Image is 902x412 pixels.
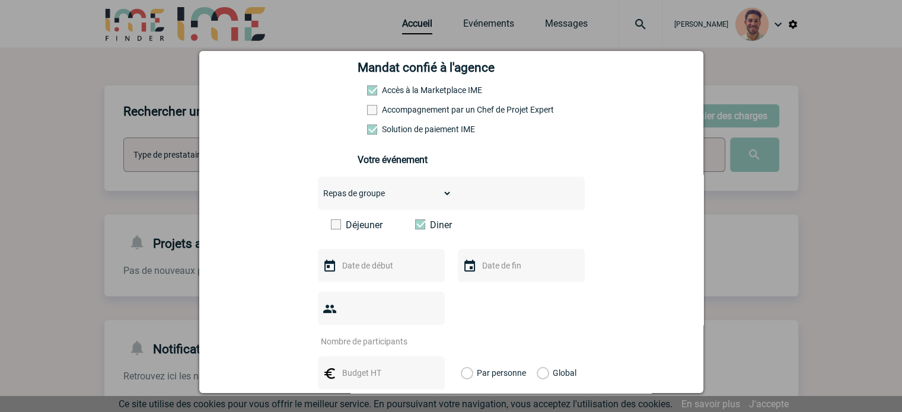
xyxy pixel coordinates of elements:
[367,85,419,95] label: Accès à la Marketplace IME
[358,154,544,165] h3: Votre événement
[415,219,483,231] label: Diner
[537,356,544,389] label: Global
[479,258,561,273] input: Date de fin
[461,356,474,389] label: Par personne
[367,124,419,134] label: Conformité aux process achat client, Prise en charge de la facturation, Mutualisation de plusieur...
[367,105,419,114] label: Prestation payante
[331,219,399,231] label: Déjeuner
[318,334,429,349] input: Nombre de participants
[339,258,421,273] input: Date de début
[358,60,495,75] h4: Mandat confié à l'agence
[339,365,421,381] input: Budget HT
